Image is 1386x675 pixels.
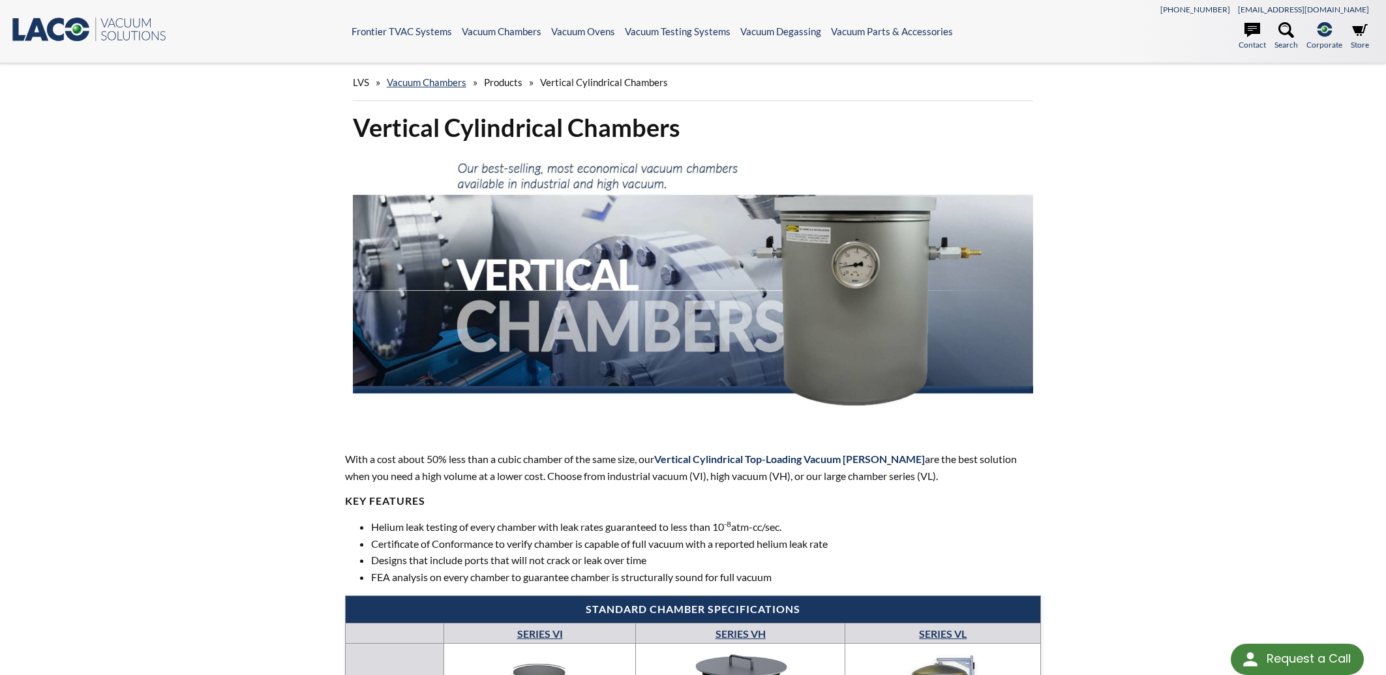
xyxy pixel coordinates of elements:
span: Vertical Cylindrical Chambers [540,76,668,88]
a: Contact [1239,22,1266,51]
a: SERIES VI [517,627,563,640]
a: Vacuum Testing Systems [625,25,731,37]
a: Frontier TVAC Systems [352,25,452,37]
li: Helium leak testing of every chamber with leak rates guaranteed to less than 10 atm-cc/sec. [371,518,1042,535]
img: Vertical Vacuum Chambers header [353,154,1034,426]
p: With a cost about 50% less than a cubic chamber of the same size, our are the best solution when ... [345,451,1042,484]
a: SERIES VH [716,627,766,640]
a: Search [1274,22,1298,51]
sup: -8 [724,519,731,529]
a: Vacuum Degassing [740,25,821,37]
a: [PHONE_NUMBER] [1160,5,1230,14]
a: Vacuum Ovens [551,25,615,37]
span: Products [484,76,522,88]
li: FEA analysis on every chamber to guarantee chamber is structurally sound for full vacuum [371,569,1042,586]
h1: Vertical Cylindrical Chambers [353,112,1034,143]
a: [EMAIL_ADDRESS][DOMAIN_NAME] [1238,5,1369,14]
div: Request a Call [1267,644,1351,674]
span: LVS [353,76,369,88]
img: round button [1240,649,1261,670]
a: Vacuum Parts & Accessories [831,25,953,37]
li: Certificate of Conformance to verify chamber is capable of full vacuum with a reported helium lea... [371,535,1042,552]
a: SERIES VL [919,627,967,640]
a: Vacuum Chambers [462,25,541,37]
span: Vertical Cylindrical Top-Loading Vacuum [PERSON_NAME] [654,453,925,465]
div: » » » [353,64,1034,101]
a: Vacuum Chambers [387,76,466,88]
span: Corporate [1306,38,1342,51]
a: Store [1351,22,1369,51]
h4: KEY FEATURES [345,494,1042,508]
div: Request a Call [1231,644,1364,675]
li: Designs that include ports that will not crack or leak over time [371,552,1042,569]
h4: Standard Chamber Specifications [352,603,1034,616]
